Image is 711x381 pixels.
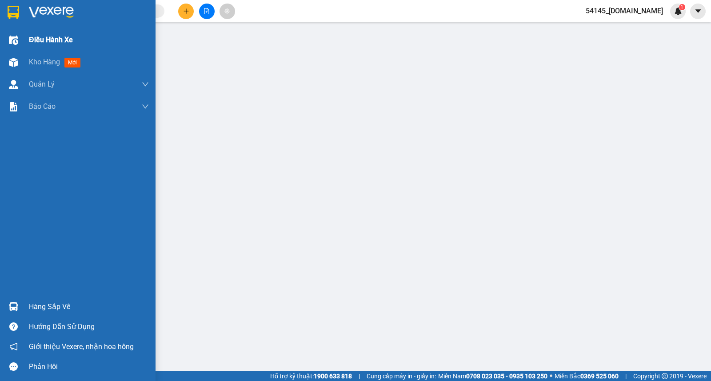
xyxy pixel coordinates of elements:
[8,6,19,19] img: logo-vxr
[9,58,18,67] img: warehouse-icon
[29,300,149,314] div: Hàng sắp về
[224,8,230,14] span: aim
[29,341,134,352] span: Giới thiệu Vexere, nhận hoa hồng
[9,102,18,111] img: solution-icon
[580,373,619,380] strong: 0369 525 060
[142,81,149,88] span: down
[199,4,215,19] button: file-add
[694,7,702,15] span: caret-down
[29,79,55,90] span: Quản Lý
[625,371,627,381] span: |
[674,7,682,15] img: icon-new-feature
[367,371,436,381] span: Cung cấp máy in - giấy in:
[9,322,18,331] span: question-circle
[29,320,149,333] div: Hướng dẫn sử dụng
[680,4,683,10] span: 1
[183,8,189,14] span: plus
[9,80,18,89] img: warehouse-icon
[662,373,668,379] span: copyright
[9,362,18,371] span: message
[29,58,60,66] span: Kho hàng
[220,4,235,19] button: aim
[64,58,80,67] span: mới
[204,8,210,14] span: file-add
[9,36,18,45] img: warehouse-icon
[438,371,547,381] span: Miền Nam
[466,373,547,380] strong: 0708 023 035 - 0935 103 250
[178,4,194,19] button: plus
[9,302,18,311] img: warehouse-icon
[29,101,56,112] span: Báo cáo
[550,374,552,378] span: ⚪️
[555,371,619,381] span: Miền Bắc
[29,360,149,373] div: Phản hồi
[359,371,360,381] span: |
[9,342,18,351] span: notification
[690,4,706,19] button: caret-down
[270,371,352,381] span: Hỗ trợ kỹ thuật:
[314,373,352,380] strong: 1900 633 818
[679,4,685,10] sup: 1
[579,5,670,16] span: 54145_[DOMAIN_NAME]
[142,103,149,110] span: down
[29,34,73,45] span: Điều hành xe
